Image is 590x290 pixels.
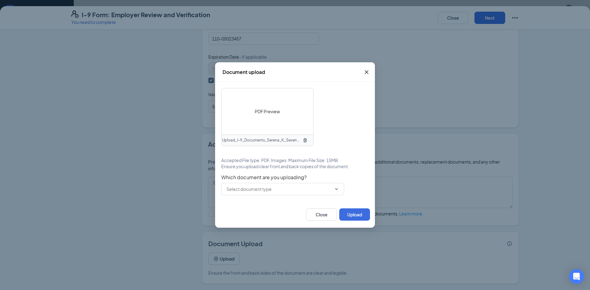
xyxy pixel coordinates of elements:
span: Which document are you uploading? [221,174,369,180]
span: Ensure you upload clear front and back copies of the document. [221,163,349,169]
button: Close [306,208,337,221]
button: TrashOutline [300,135,310,145]
input: Select document type [226,186,332,192]
svg: Cross [363,68,370,76]
button: Close [358,62,375,82]
span: PDF Preview [255,108,280,115]
svg: ChevronDown [334,187,339,191]
svg: TrashOutline [303,138,308,143]
div: Open Intercom Messenger [569,269,584,284]
span: Accepted File type: PDF, Images. Maximum File Size: 15MB [221,157,338,163]
div: Document upload [222,69,265,75]
button: Upload [339,208,370,221]
span: Upload_I-9_Documents_Serena_K_Sevener_uploadedfile_20250915.pdf (1).pdf [222,137,300,143]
